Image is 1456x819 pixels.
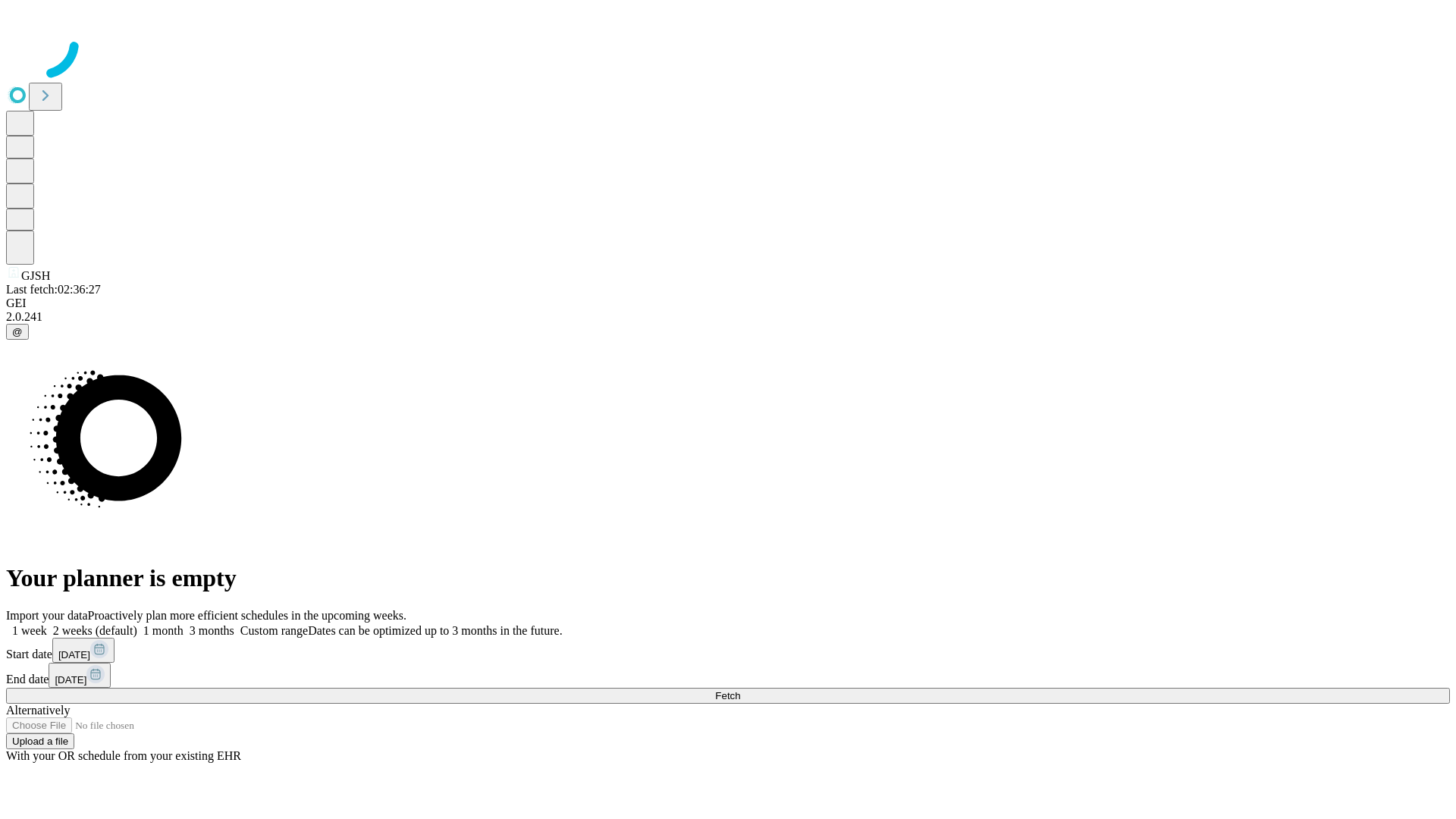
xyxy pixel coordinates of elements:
[53,624,137,637] span: 2 weeks (default)
[143,624,184,637] span: 1 month
[12,326,23,337] span: @
[308,624,562,637] span: Dates can be optimized up to 3 months in the future.
[6,283,101,296] span: Last fetch: 02:36:27
[6,663,1450,688] div: End date
[52,638,115,663] button: [DATE]
[49,663,111,688] button: [DATE]
[21,269,50,282] span: GJSH
[240,624,308,637] span: Custom range
[6,688,1450,704] button: Fetch
[55,674,86,686] span: [DATE]
[88,609,406,622] span: Proactively plan more efficient schedules in the upcoming weeks.
[6,704,70,717] span: Alternatively
[190,624,234,637] span: 3 months
[12,624,47,637] span: 1 week
[6,324,29,340] button: @
[58,649,90,661] span: [DATE]
[6,638,1450,663] div: Start date
[6,310,1450,324] div: 2.0.241
[6,733,74,749] button: Upload a file
[6,749,241,762] span: With your OR schedule from your existing EHR
[6,609,88,622] span: Import your data
[715,690,740,701] span: Fetch
[6,564,1450,592] h1: Your planner is empty
[6,297,1450,310] div: GEI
